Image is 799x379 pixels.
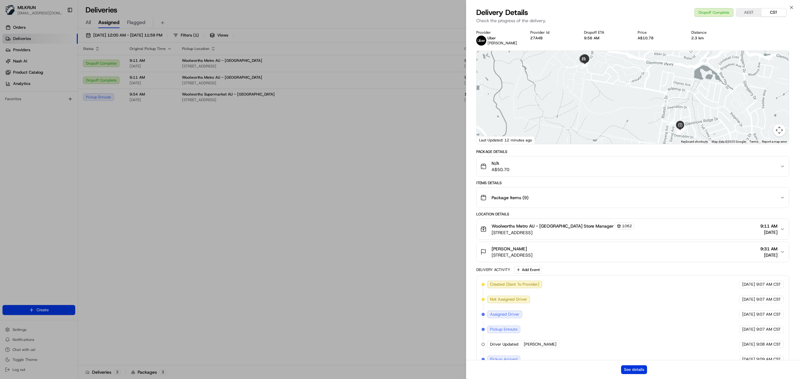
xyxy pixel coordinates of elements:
[476,149,789,154] div: Package Details
[492,252,532,258] span: [STREET_ADDRESS]
[514,266,542,273] button: Add Event
[488,41,517,46] span: [PERSON_NAME]
[476,212,789,217] div: Location Details
[762,140,787,143] a: Report a map error
[490,342,518,347] span: Driver Updated
[691,30,735,35] div: Distance
[756,327,781,332] span: 9:07 AM CST
[756,357,781,362] span: 9:09 AM CST
[584,30,628,35] div: Dropoff ETA
[477,188,789,208] button: Package Items (9)
[476,7,528,17] span: Delivery Details
[490,297,527,302] span: Not Assigned Driver
[580,62,587,69] div: 19
[492,229,634,236] span: [STREET_ADDRESS]
[712,140,746,143] span: Map data ©2025 Google
[661,100,668,107] div: 1
[476,180,789,185] div: Items Details
[638,36,681,41] div: A$10.78
[530,30,574,35] div: Provider Id
[490,312,519,317] span: Assigned Driver
[490,327,517,332] span: Pickup Enroute
[625,78,632,85] div: 18
[478,136,499,144] a: Open this area in Google Maps (opens a new window)
[477,219,789,239] button: Woolworths Metro AU - [GEOGRAPHIC_DATA] Store Manager1062[STREET_ADDRESS]9:11 AM[DATE]
[477,156,789,176] button: N/AA$50.70
[691,36,735,41] div: 2.3 km
[492,166,509,173] span: A$50.70
[478,136,499,144] img: Google
[490,282,539,287] span: Created (Sent To Provider)
[761,8,786,17] button: CST
[492,223,614,229] span: Woolworths Metro AU - [GEOGRAPHIC_DATA] Store Manager
[742,312,755,317] span: [DATE]
[476,267,510,272] div: Delivery Activity
[773,124,786,136] button: Map camera controls
[476,17,789,24] p: Check the progress of the delivery.
[760,252,777,258] span: [DATE]
[584,36,628,41] div: 9:56 AM
[742,357,755,362] span: [DATE]
[477,242,789,262] button: [PERSON_NAME][STREET_ADDRESS]9:31 AM[DATE]
[681,140,708,144] button: Keyboard shortcuts
[756,297,781,302] span: 9:07 AM CST
[742,342,755,347] span: [DATE]
[760,223,777,229] span: 9:11 AM
[476,30,520,35] div: Provider
[477,136,535,144] div: Last Updated: 12 minutes ago
[488,36,496,41] span: Uber
[492,194,528,201] span: Package Items ( 9 )
[742,282,755,287] span: [DATE]
[756,312,781,317] span: 9:07 AM CST
[492,160,509,166] span: N/A
[742,327,755,332] span: [DATE]
[530,36,542,41] button: 27A4B
[756,282,781,287] span: 9:07 AM CST
[524,342,556,347] span: [PERSON_NAME]
[736,8,761,17] button: AEST
[667,119,674,126] div: 17
[638,30,681,35] div: Price
[749,140,758,143] a: Terms (opens in new tab)
[476,36,486,46] img: uber-new-logo.jpeg
[622,224,632,229] span: 1062
[756,342,781,347] span: 9:08 AM CST
[621,365,647,374] button: See details
[492,246,527,252] span: [PERSON_NAME]
[742,297,755,302] span: [DATE]
[490,357,517,362] span: Pickup Arrived
[760,246,777,252] span: 9:31 AM
[760,229,777,235] span: [DATE]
